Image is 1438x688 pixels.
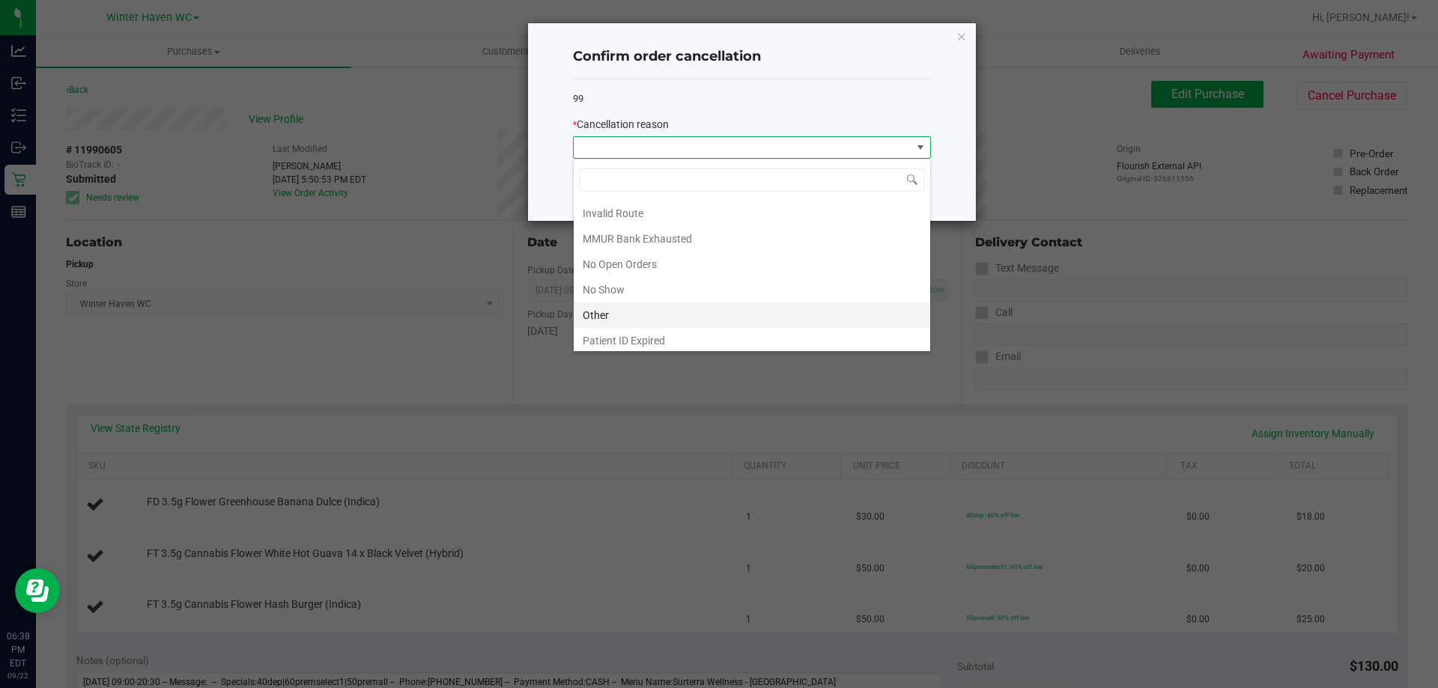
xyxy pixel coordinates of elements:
li: Patient ID Expired [574,328,930,353]
li: No Open Orders [574,252,930,277]
span: 99 [573,93,583,104]
h4: Confirm order cancellation [573,47,931,67]
li: No Show [574,277,930,302]
li: Other [574,302,930,328]
li: MMUR Bank Exhausted [574,226,930,252]
span: Cancellation reason [577,118,669,130]
li: Invalid Route [574,201,930,226]
button: Close [956,27,967,45]
iframe: Resource center [15,568,60,613]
